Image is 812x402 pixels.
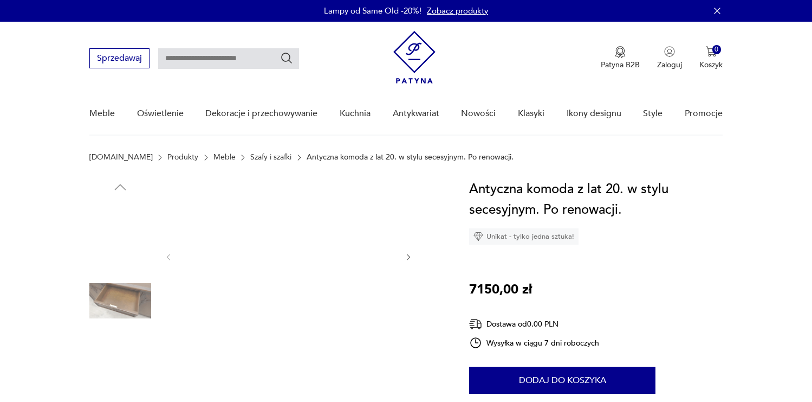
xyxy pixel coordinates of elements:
[699,46,723,70] button: 0Koszyk
[601,60,640,70] p: Patyna B2B
[213,153,236,162] a: Meble
[307,153,514,162] p: Antyczna komoda z lat 20. w stylu secesyjnym. Po renowacji.
[427,5,488,16] a: Zobacz produkty
[167,153,198,162] a: Produkty
[518,93,544,135] a: Klasyki
[461,93,496,135] a: Nowości
[664,46,675,57] img: Ikonka użytkownika
[393,93,439,135] a: Antykwariat
[685,93,723,135] a: Promocje
[89,201,151,263] img: Zdjęcie produktu Antyczna komoda z lat 20. w stylu secesyjnym. Po renowacji.
[89,339,151,401] img: Zdjęcie produktu Antyczna komoda z lat 20. w stylu secesyjnym. Po renowacji.
[643,93,662,135] a: Style
[89,93,115,135] a: Meble
[184,179,393,334] img: Zdjęcie produktu Antyczna komoda z lat 20. w stylu secesyjnym. Po renowacji.
[469,279,532,300] p: 7150,00 zł
[89,48,150,68] button: Sprzedawaj
[324,5,421,16] p: Lampy od Same Old -20%!
[393,31,436,84] img: Patyna - sklep z meblami i dekoracjami vintage
[657,60,682,70] p: Zaloguj
[469,228,579,245] div: Unikat - tylko jedna sztuka!
[280,52,293,65] button: Szukaj
[250,153,291,162] a: Szafy i szafki
[469,367,655,394] button: Dodaj do koszyka
[89,270,151,332] img: Zdjęcie produktu Antyczna komoda z lat 20. w stylu secesyjnym. Po renowacji.
[706,46,717,57] img: Ikona koszyka
[473,232,483,241] img: Ikona diamentu
[469,336,599,349] div: Wysyłka w ciągu 7 dni roboczych
[699,60,723,70] p: Koszyk
[469,179,723,220] h1: Antyczna komoda z lat 20. w stylu secesyjnym. Po renowacji.
[137,93,184,135] a: Oświetlenie
[657,46,682,70] button: Zaloguj
[601,46,640,70] button: Patyna B2B
[712,45,722,54] div: 0
[89,153,153,162] a: [DOMAIN_NAME]
[469,317,599,331] div: Dostawa od 0,00 PLN
[567,93,621,135] a: Ikony designu
[601,46,640,70] a: Ikona medaluPatyna B2B
[615,46,626,58] img: Ikona medalu
[89,55,150,63] a: Sprzedawaj
[469,317,482,331] img: Ikona dostawy
[205,93,317,135] a: Dekoracje i przechowywanie
[340,93,371,135] a: Kuchnia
